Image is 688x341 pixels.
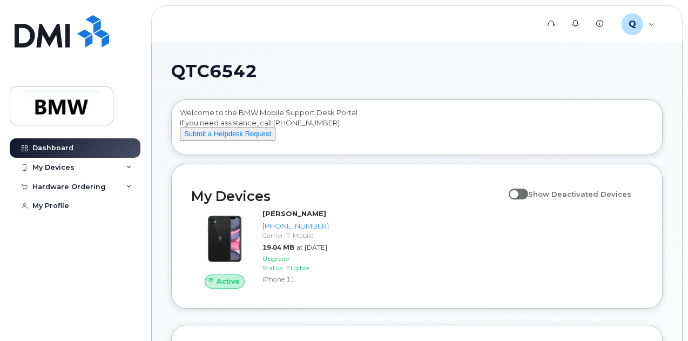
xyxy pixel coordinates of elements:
[262,221,329,231] div: [PHONE_NUMBER]
[191,188,503,204] h2: My Devices
[180,129,275,138] a: Submit a Helpdesk Request
[262,243,294,251] span: 19.04 MB
[262,275,329,284] div: iPhone 11
[286,264,309,272] span: Eligible
[528,190,631,198] span: Show Deactivated Devices
[200,214,249,264] img: iPhone_11.jpg
[262,209,326,218] strong: [PERSON_NAME]
[180,128,275,141] button: Submit a Helpdesk Request
[509,184,517,192] input: Show Deactivated Devices
[262,255,289,272] span: Upgrade Status:
[191,209,333,288] a: Active[PERSON_NAME][PHONE_NUMBER]Carrier: T-Mobile19.04 MBat [DATE]Upgrade Status:EligibleiPhone 11
[180,108,654,151] div: Welcome to the BMW Mobile Support Desk Portal If you need assistance, call [PHONE_NUMBER].
[171,63,257,79] span: QTC6542
[641,294,680,333] iframe: Messenger Launcher
[217,276,240,286] span: Active
[262,231,329,240] div: Carrier: T-Mobile
[296,243,327,251] span: at [DATE]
